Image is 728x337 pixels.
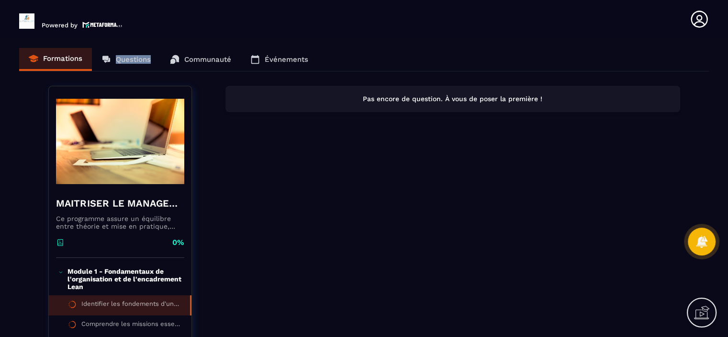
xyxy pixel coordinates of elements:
p: Powered by [42,22,78,29]
h4: MAITRISER LE MANAGEMENT POUR ENCADRER, MOBILISER ET TRANSFORMER [56,197,184,210]
img: logo [82,21,123,29]
img: banner [56,93,184,189]
div: Comprendre les missions essentielles du manager dans un environnement complexe [81,320,182,331]
p: Ce programme assure un équilibre entre théorie et mise en pratique, permettant aux encadrants de ... [56,215,184,230]
p: Pas encore de question. À vous de poser la première ! [234,94,672,104]
p: 0% [172,237,184,248]
p: Module 1 - Fondamentaux de l'organisation et de l'encadrement Lean [67,267,181,291]
img: logo-branding [19,13,34,29]
div: Identifier les fondements d'une organisation performante : hiérarchie, transversalité, processus [81,300,180,311]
